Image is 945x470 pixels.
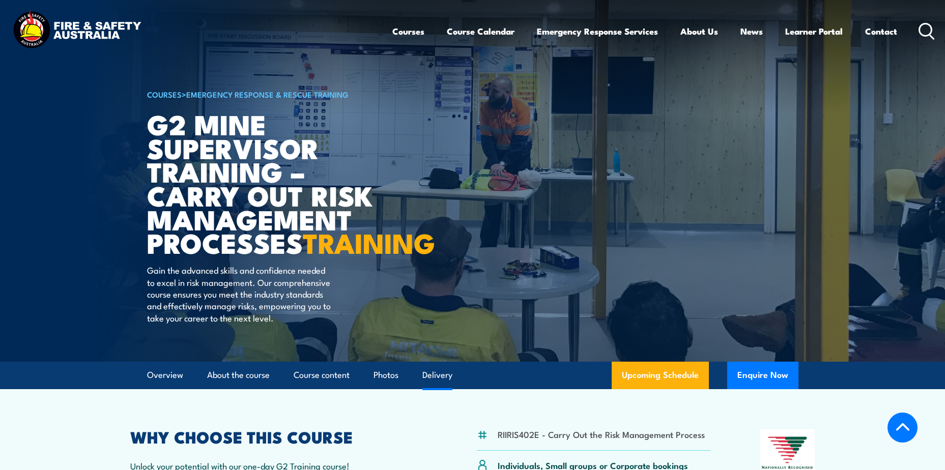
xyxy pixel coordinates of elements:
a: Emergency Response Services [537,18,658,45]
a: Course content [294,362,350,389]
a: About the course [207,362,270,389]
li: RIIRIS402E - Carry Out the Risk Management Process [498,428,705,440]
a: Overview [147,362,183,389]
a: Emergency Response & Rescue Training [186,89,349,100]
strong: TRAINING [303,221,435,263]
a: Delivery [422,362,452,389]
h2: WHY CHOOSE THIS COURSE [130,429,427,444]
a: Photos [374,362,398,389]
a: News [740,18,763,45]
p: Gain the advanced skills and confidence needed to excel in risk management. Our comprehensive cou... [147,264,333,324]
h1: G2 Mine Supervisor Training – Carry Out Risk Management Processes [147,112,398,254]
a: Course Calendar [447,18,514,45]
a: Learner Portal [785,18,843,45]
a: Courses [392,18,424,45]
button: Enquire Now [727,362,798,389]
a: About Us [680,18,718,45]
a: COURSES [147,89,182,100]
h6: > [147,88,398,100]
a: Upcoming Schedule [612,362,709,389]
a: Contact [865,18,897,45]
